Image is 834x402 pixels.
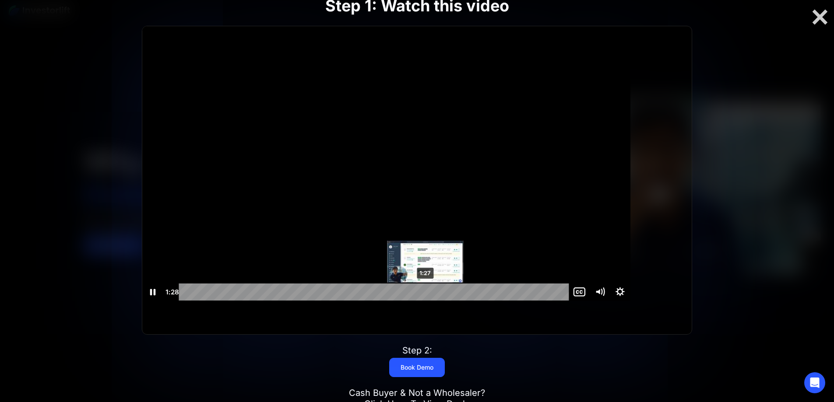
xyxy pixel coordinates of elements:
[590,283,610,301] button: Mute
[187,283,564,301] div: Playbar
[402,345,432,356] div: Step 2:
[389,358,445,377] a: Book Demo
[142,283,162,301] button: Pause
[610,283,630,301] button: Show settings menu
[570,283,590,301] button: Show captions menu
[804,372,825,393] div: Open Intercom Messenger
